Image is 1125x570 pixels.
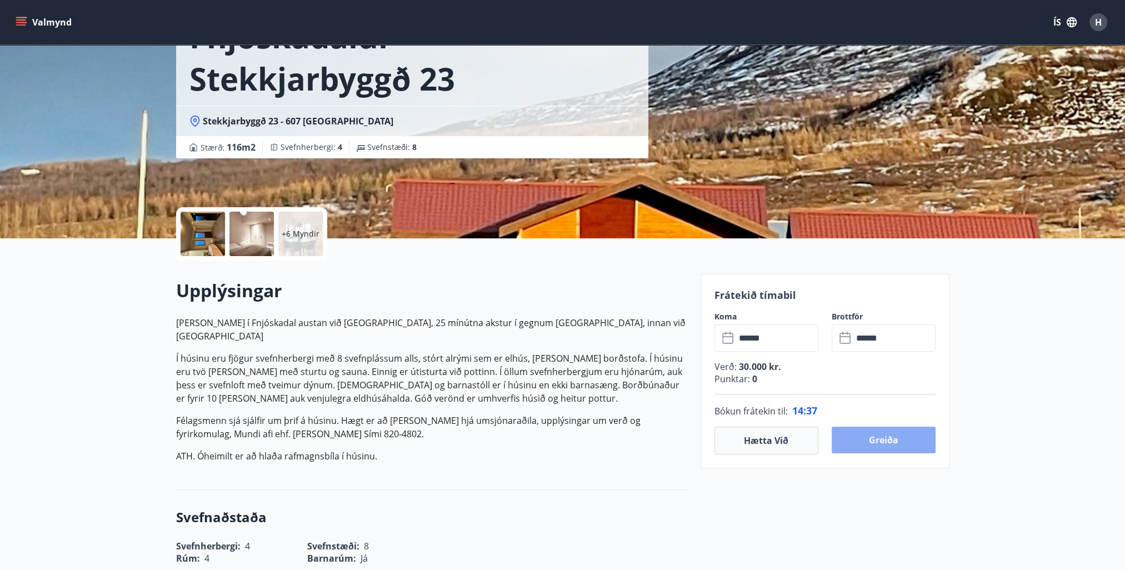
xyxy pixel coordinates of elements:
[714,404,788,418] span: Bókun frátekin til :
[792,404,806,417] span: 14 :
[176,278,687,303] h2: Upplýsingar
[176,352,687,405] p: Í húsinu eru fjögur svefnherbergi með 8 svefnplássum alls, stórt alrými sem er elhús, [PERSON_NAM...
[13,12,76,32] button: menu
[282,228,319,239] p: +6 Myndir
[806,404,817,417] span: 37
[338,142,342,152] span: 4
[189,15,635,99] h1: Fnjóskadalur - Stekkjarbyggð 23
[176,414,687,441] p: Félagsmenn sjá sjálfir um þrif á húsinu. Hægt er að [PERSON_NAME] hjá umsjónaraðila, upplýsingar ...
[176,449,687,463] p: ATH. Óheimilt er að hlaða rafmagnsbíla í húsinu.
[204,552,209,564] span: 4
[714,288,936,302] p: Frátekið tímabil
[1047,12,1083,32] button: ÍS
[176,508,687,527] h3: Svefnaðstaða
[832,311,936,322] label: Brottför
[1095,16,1102,28] span: H
[176,316,687,343] p: [PERSON_NAME] í Fnjóskadal austan við [GEOGRAPHIC_DATA], 25 mínútna akstur í gegnum [GEOGRAPHIC_D...
[361,552,368,564] span: Já
[737,361,781,373] span: 30.000 kr.
[1085,9,1112,36] button: H
[281,142,342,153] span: Svefnherbergi :
[176,552,200,564] span: Rúm :
[714,311,818,322] label: Koma
[832,427,936,453] button: Greiða
[714,361,936,373] p: Verð :
[714,373,936,385] p: Punktar :
[714,427,818,454] button: Hætta við
[412,142,417,152] span: 8
[227,141,256,153] span: 116 m2
[750,373,757,385] span: 0
[307,552,356,564] span: Barnarúm :
[367,142,417,153] span: Svefnstæði :
[203,115,393,127] span: Stekkjarbyggð 23 - 607 [GEOGRAPHIC_DATA]
[201,141,256,154] span: Stærð :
